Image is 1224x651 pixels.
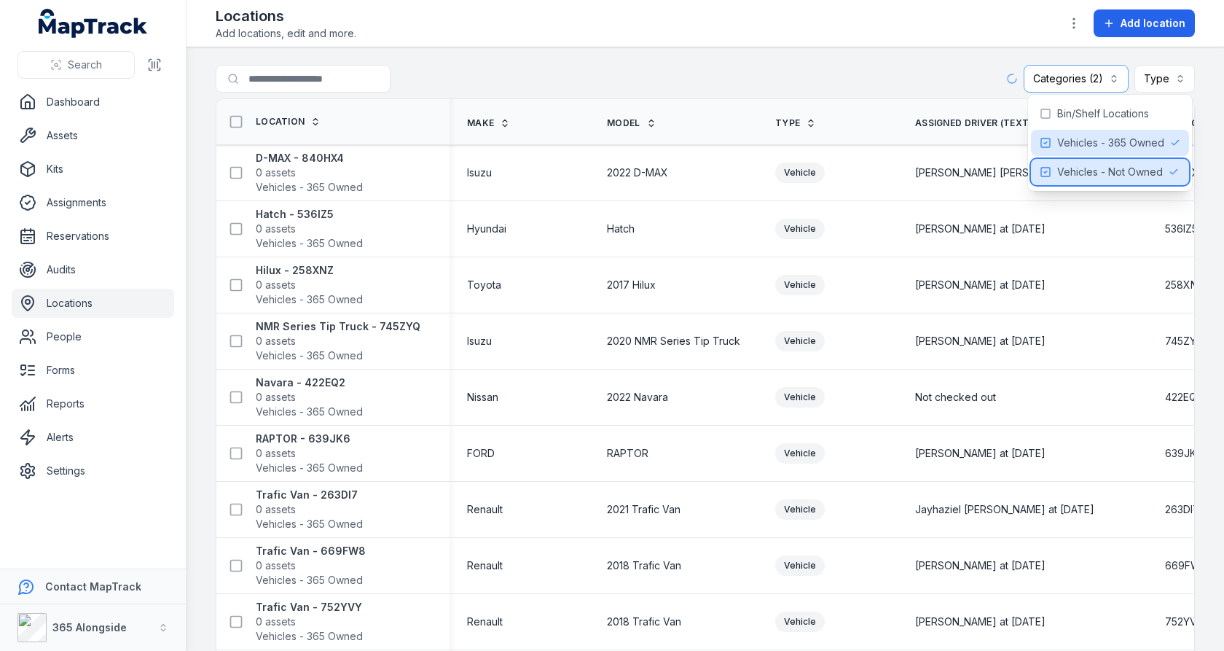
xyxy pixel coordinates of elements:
[915,222,1045,236] span: [PERSON_NAME] at [DATE]
[915,446,1045,461] span: [PERSON_NAME] at [DATE]
[607,558,681,573] span: 2018 Trafic Van
[775,612,825,632] div: Vehicle
[256,334,296,348] span: 0 assets
[256,405,363,419] span: Vehicles - 365 Owned
[607,222,635,236] span: Hatch
[256,348,363,363] span: Vehicles - 365 Owned
[915,165,1130,180] span: [PERSON_NAME] [PERSON_NAME] at [DATE]
[607,278,656,292] span: 2017 Hilux
[12,121,174,150] a: Assets
[607,390,668,405] span: 2022 Navara
[216,6,356,26] h2: Locations
[256,116,321,128] a: Location
[12,87,174,117] a: Dashboard
[256,488,363,502] strong: Trafic Van - 263DI7
[12,423,174,452] a: Alerts
[256,432,363,446] strong: RAPTOR - 639JK6
[467,117,494,129] span: Make
[1024,65,1129,93] button: Categories (2)
[467,558,503,573] span: Renault
[17,51,135,79] button: Search
[256,461,363,475] span: Vehicles - 365 Owned
[256,116,305,128] span: Location
[256,292,363,307] span: Vehicles - 365 Owned
[256,573,363,588] span: Vehicles - 365 Owned
[915,502,1094,517] span: Jayhaziel [PERSON_NAME] at [DATE]
[775,331,825,351] div: Vehicle
[256,151,363,165] strong: D-MAX - 840HX4
[915,117,1060,129] span: Assigned Driver (Text field)
[467,615,503,629] span: Renault
[256,390,296,405] span: 0 assets
[256,180,363,195] span: Vehicles - 365 Owned
[775,387,825,408] div: Vehicle
[607,117,640,129] span: Model
[12,322,174,351] a: People
[775,163,825,183] div: Vehicle
[607,165,668,180] span: 2022 D-MAX
[915,278,1045,292] span: [PERSON_NAME] at [DATE]
[1165,278,1204,292] span: 258XNZ
[256,375,363,419] a: Navara - 422EQ20 assetsVehicles - 365 Owned
[12,356,174,385] a: Forms
[467,165,492,180] span: Isuzu
[915,390,996,405] span: Not checked out
[607,615,681,629] span: 2018 Trafic Van
[256,558,296,573] span: 0 assets
[256,207,363,222] strong: Hatch - 536IZ5
[1165,446,1203,461] span: 639JK6
[775,275,825,295] div: Vehicle
[1165,390,1203,405] span: 422EQ2
[915,615,1045,629] span: [PERSON_NAME] at [DATE]
[256,207,363,251] a: Hatch - 536IZ50 assetsVehicles - 365 Owned
[256,278,296,292] span: 0 assets
[216,26,356,41] span: Add locations, edit and more.
[256,629,363,644] span: Vehicles - 365 Owned
[607,446,648,461] span: RAPTOR
[467,278,501,292] span: Toyota
[467,446,495,461] span: FORD
[12,255,174,284] a: Audits
[256,502,296,517] span: 0 assets
[467,334,492,348] span: Isuzu
[775,499,825,520] div: Vehicle
[12,289,174,318] a: Locations
[12,456,174,486] a: Settings
[256,432,363,475] a: RAPTOR - 639JK60 assetsVehicles - 365 Owned
[915,334,1045,348] span: [PERSON_NAME] at [DATE]
[256,544,366,588] a: Trafic Van - 669FW80 assetsVehicles - 365 Owned
[1121,16,1185,31] span: Add location
[775,117,816,129] a: Type
[256,263,363,307] a: Hilux - 258XNZ0 assetsVehicles - 365 Owned
[607,502,680,517] span: 2021 Trafic Van
[39,9,148,38] a: MapTrack
[256,319,420,334] strong: NMR Series Tip Truck - 745ZYQ
[12,389,174,418] a: Reports
[467,390,498,405] span: Nissan
[1057,106,1149,121] span: Bin/Shelf Locations
[1057,136,1164,150] span: Vehicles - 365 Owned
[1094,9,1195,37] button: Add location
[775,219,825,239] div: Vehicle
[52,621,127,634] strong: 365 Alongside
[256,517,363,531] span: Vehicles - 365 Owned
[12,155,174,184] a: Kits
[256,222,296,236] span: 0 assets
[45,580,141,593] strong: Contact MapTrack
[256,600,363,615] strong: Trafic Van - 752YVY
[915,117,1076,129] a: Assigned Driver (Text field)
[256,263,363,278] strong: Hilux - 258XNZ
[256,615,296,629] span: 0 assets
[915,558,1045,573] span: [PERSON_NAME] at [DATE]
[467,502,503,517] span: Renault
[256,375,363,390] strong: Navara - 422EQ2
[607,334,740,348] span: 2020 NMR Series Tip Truck
[256,544,366,558] strong: Trafic Van - 669FW8
[1057,165,1163,179] span: Vehicles - Not Owned
[467,222,506,236] span: Hyundai
[1165,222,1198,236] span: 536IZ5
[467,117,510,129] a: Make
[12,222,174,251] a: Reservations
[256,600,363,644] a: Trafic Van - 752YVY0 assetsVehicles - 365 Owned
[775,443,825,464] div: Vehicle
